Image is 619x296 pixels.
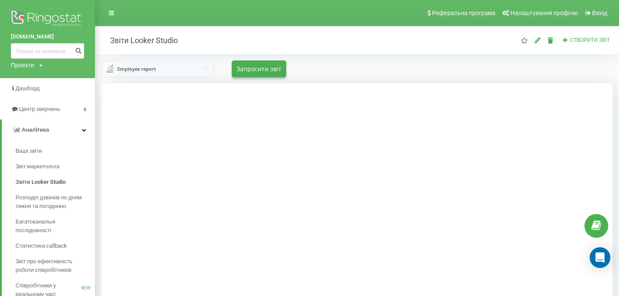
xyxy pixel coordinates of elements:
button: Створити звіт [560,37,613,44]
span: Звіт про ефективність роботи співробітників [16,257,91,274]
a: Ваші звіти [16,143,95,159]
span: Центр звернень [19,106,60,112]
img: Ringostat logo [11,9,84,30]
a: Звіт маркетолога [16,159,95,174]
a: Статистика callback [16,238,95,254]
i: Редагувати звіт [534,37,541,43]
a: Аналiтика [2,120,95,140]
span: Розподіл дзвінків по дням тижня та погодинно [16,193,91,211]
span: Вихід [592,9,607,16]
div: Open Intercom Messenger [590,247,610,268]
span: Звіт маркетолога [16,162,60,171]
i: Створити звіт [562,37,568,42]
a: Розподіл дзвінків по дням тижня та погодинно [16,190,95,214]
div: Проекти [11,61,34,69]
i: Видалити звіт [547,37,554,43]
span: Багатоканальні послідовності [16,217,91,235]
span: Реферальна програма [432,9,496,16]
h2: Звіти Looker Studio [101,35,178,45]
span: Статистика callback [16,242,67,250]
a: [DOMAIN_NAME] [11,32,84,41]
i: Цей звіт буде завантажений першим при відкритті "Звіти Looker Studio". Ви можете призначити будь-... [521,37,528,43]
span: Ваші звіти [16,147,42,155]
a: Звіт про ефективність роботи співробітників [16,254,95,278]
input: Пошук за номером [11,43,84,59]
span: Звіти Looker Studio [16,178,66,186]
a: Багатоканальні послідовності [16,214,95,238]
span: Аналiтика [22,126,49,133]
div: Employee report [117,64,156,74]
a: Звіти Looker Studio [16,174,95,190]
span: Налаштування профілю [510,9,578,16]
button: Запросити звіт [232,60,286,77]
span: Дашборд [16,85,40,91]
span: Створити звіт [570,37,610,43]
